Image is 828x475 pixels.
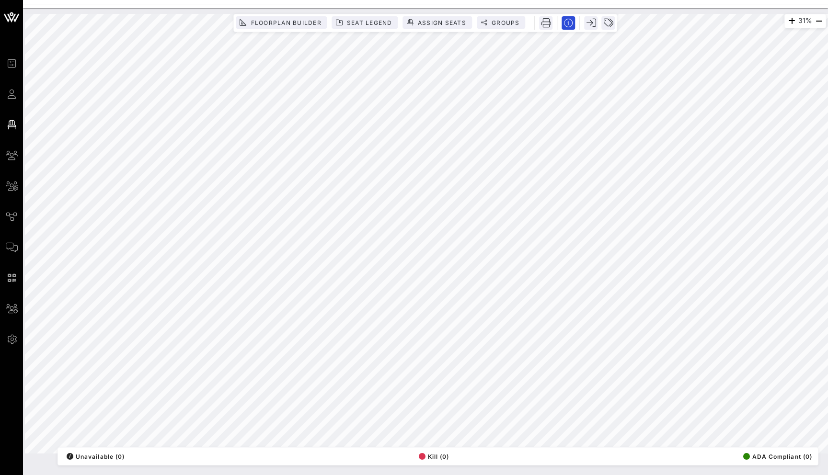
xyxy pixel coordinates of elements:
[67,453,125,460] span: Unavailable (0)
[491,19,520,26] span: Groups
[332,16,398,29] button: Seat Legend
[64,450,125,463] button: /Unavailable (0)
[403,16,472,29] button: Assign Seats
[236,16,327,29] button: Floorplan Builder
[67,453,73,460] div: /
[417,19,466,26] span: Assign Seats
[740,450,812,463] button: ADA Compliant (0)
[416,450,449,463] button: Kill (0)
[419,453,449,460] span: Kill (0)
[250,19,321,26] span: Floorplan Builder
[346,19,392,26] span: Seat Legend
[784,14,826,28] div: 31%
[743,453,812,460] span: ADA Compliant (0)
[477,16,526,29] button: Groups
